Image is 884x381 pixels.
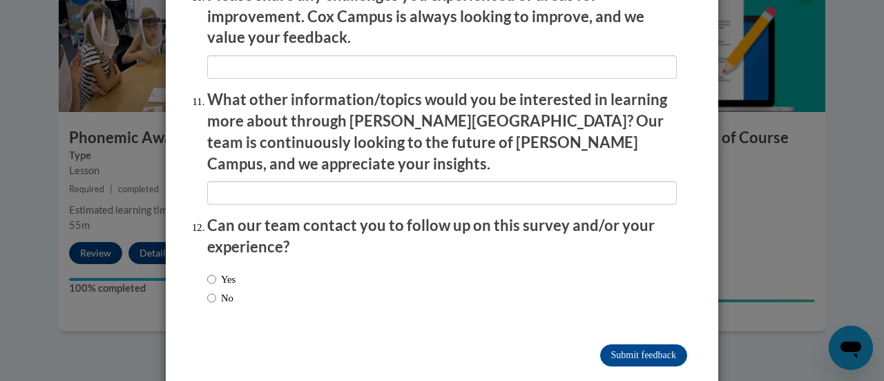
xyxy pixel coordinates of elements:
p: Can our team contact you to follow up on this survey and/or your experience? [207,215,677,258]
input: Submit feedback [600,344,687,366]
label: Yes [207,272,236,287]
input: Yes [207,272,216,287]
p: What other information/topics would you be interested in learning more about through [PERSON_NAME... [207,89,677,174]
label: No [207,290,233,306]
input: No [207,290,216,306]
